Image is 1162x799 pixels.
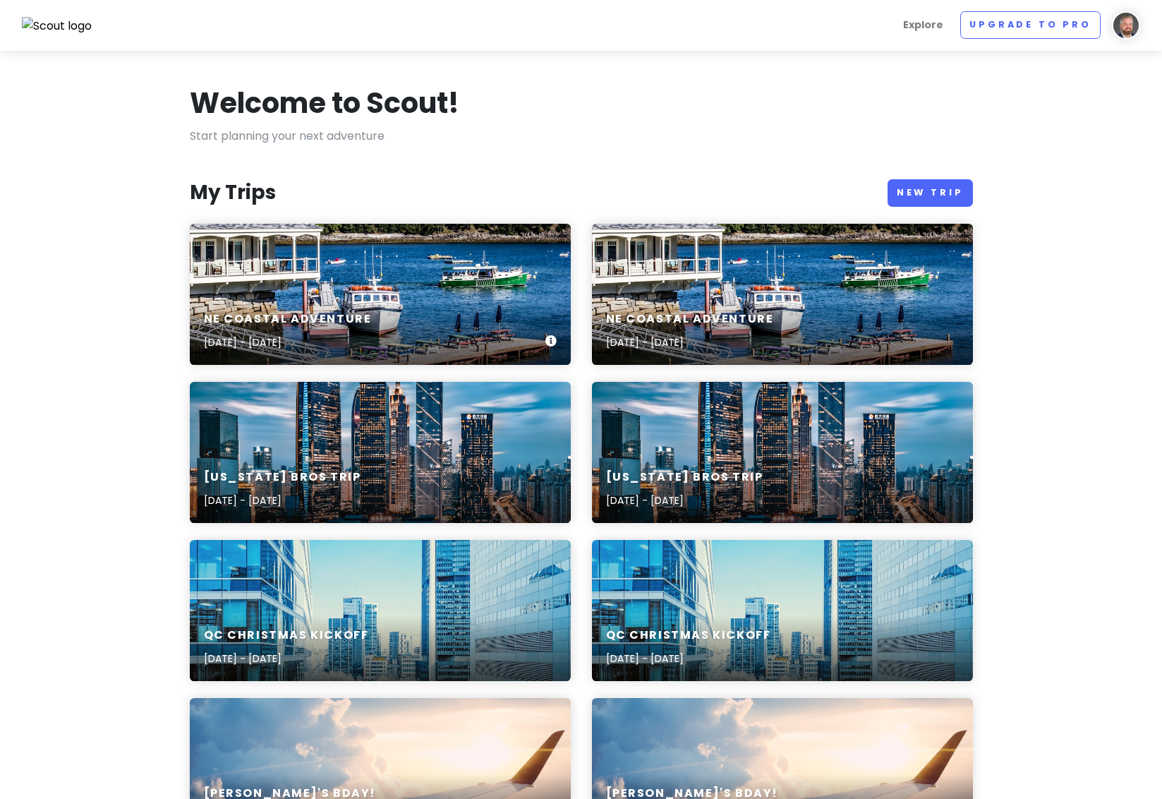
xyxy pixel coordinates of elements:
[190,224,571,365] a: boats parked on dock during daytimeNE Coastal Adventure[DATE] - [DATE]
[190,127,973,145] p: Start planning your next adventure
[606,651,771,666] p: [DATE] - [DATE]
[606,312,774,327] h6: NE Coastal Adventure
[204,628,369,643] h6: QC Christmas Kickoff
[592,540,973,681] a: a city street lined with tall buildings next to each otherQC Christmas Kickoff[DATE] - [DATE]
[606,335,774,350] p: [DATE] - [DATE]
[204,312,372,327] h6: NE Coastal Adventure
[190,540,571,681] a: a city street lined with tall buildings next to each otherQC Christmas Kickoff[DATE] - [DATE]
[592,382,973,523] a: grey clouds hovering over city lights[US_STATE] Bros Trip[DATE] - [DATE]
[606,470,763,485] h6: [US_STATE] Bros Trip
[204,470,361,485] h6: [US_STATE] Bros Trip
[204,651,369,666] p: [DATE] - [DATE]
[606,493,763,508] p: [DATE] - [DATE]
[606,628,771,643] h6: QC Christmas Kickoff
[1112,11,1140,40] img: User profile
[204,335,372,350] p: [DATE] - [DATE]
[204,493,361,508] p: [DATE] - [DATE]
[190,85,459,121] h1: Welcome to Scout!
[190,382,571,523] a: grey clouds hovering over city lights[US_STATE] Bros Trip[DATE] - [DATE]
[190,180,276,205] h3: My Trips
[22,17,92,35] img: Scout logo
[897,11,949,39] a: Explore
[592,224,973,365] a: boats parked on dock during daytimeNE Coastal Adventure[DATE] - [DATE]
[960,11,1101,39] a: Upgrade to Pro
[888,179,973,207] a: New Trip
